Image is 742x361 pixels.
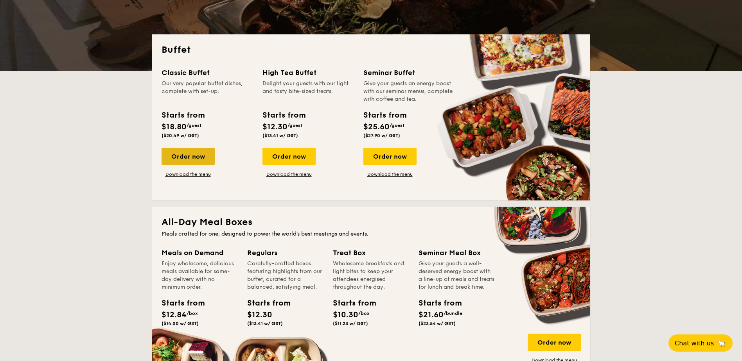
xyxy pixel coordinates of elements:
[668,334,733,352] button: Chat with us🦙
[162,122,187,132] span: $18.80
[162,230,581,238] div: Meals crafted for one, designed to power the world's best meetings and events.
[162,148,215,165] div: Order now
[247,247,323,258] div: Regulars
[162,67,253,78] div: Classic Buffet
[333,297,368,309] div: Starts from
[333,310,358,320] span: $10.30
[162,133,199,138] span: ($20.49 w/ GST)
[247,260,323,291] div: Carefully-crafted boxes featuring highlights from our buffet, curated for a balanced, satisfying ...
[528,334,581,351] div: Order now
[247,310,272,320] span: $12.30
[247,321,283,326] span: ($13.41 w/ GST)
[363,122,390,132] span: $25.60
[419,247,495,258] div: Seminar Meal Box
[675,340,714,347] span: Chat with us
[262,67,354,78] div: High Tea Buffet
[363,109,406,121] div: Starts from
[419,310,444,320] span: $21.60
[419,260,495,291] div: Give your guests a well-deserved energy boost with a line-up of meals and treats for lunch and br...
[162,44,581,56] h2: Buffet
[333,247,409,258] div: Treat Box
[419,297,454,309] div: Starts from
[363,133,400,138] span: ($27.90 w/ GST)
[363,171,417,177] a: Download the menu
[262,80,354,103] div: Delight your guests with our light and tasty bite-sized treats.
[363,67,455,78] div: Seminar Buffet
[162,109,204,121] div: Starts from
[162,321,199,326] span: ($14.00 w/ GST)
[262,122,287,132] span: $12.30
[162,247,238,258] div: Meals on Demand
[162,260,238,291] div: Enjoy wholesome, delicious meals available for same-day delivery with no minimum order.
[390,123,404,128] span: /guest
[187,123,201,128] span: /guest
[333,260,409,291] div: Wholesome breakfasts and light bites to keep your attendees energised throughout the day.
[247,297,282,309] div: Starts from
[363,148,417,165] div: Order now
[162,171,215,177] a: Download the menu
[262,148,316,165] div: Order now
[262,171,316,177] a: Download the menu
[287,123,302,128] span: /guest
[262,133,298,138] span: ($13.41 w/ GST)
[444,311,462,316] span: /bundle
[187,311,198,316] span: /box
[162,310,187,320] span: $12.84
[333,321,368,326] span: ($11.23 w/ GST)
[162,297,197,309] div: Starts from
[717,339,726,348] span: 🦙
[162,216,581,229] h2: All-Day Meal Boxes
[162,80,253,103] div: Our very popular buffet dishes, complete with set-up.
[419,321,456,326] span: ($23.54 w/ GST)
[262,109,305,121] div: Starts from
[363,80,455,103] div: Give your guests an energy boost with our seminar menus, complete with coffee and tea.
[358,311,370,316] span: /box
